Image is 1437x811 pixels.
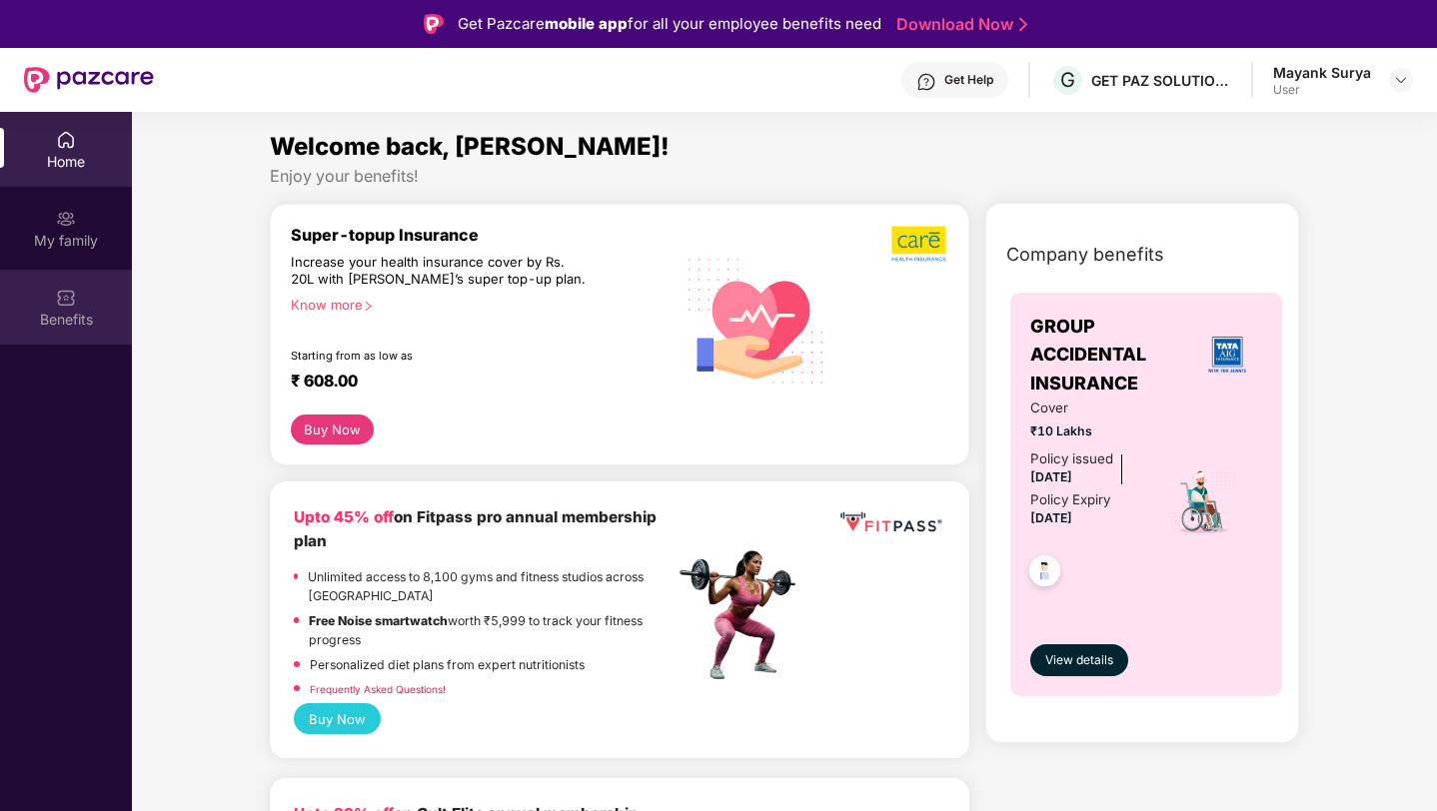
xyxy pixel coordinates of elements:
[270,166,1300,187] div: Enjoy your benefits!
[363,301,374,312] span: right
[1273,63,1371,82] div: Mayank Surya
[458,12,881,36] div: Get Pazcare for all your employee benefits need
[1091,71,1231,90] div: GET PAZ SOLUTIONS PRIVATE LIMTED
[1168,466,1237,536] img: icon
[1030,489,1110,510] div: Policy Expiry
[294,507,657,550] b: on Fitpass pro annual membership plan
[1045,651,1113,670] span: View details
[291,225,675,245] div: Super-topup Insurance
[891,225,948,263] img: b5dec4f62d2307b9de63beb79f102df3.png
[309,611,674,650] p: worth ₹5,999 to track your fitness progress
[291,371,655,395] div: ₹ 608.00
[56,209,76,229] img: svg+xml;base64,PHN2ZyB3aWR0aD0iMjAiIGhlaWdodD0iMjAiIHZpZXdCb3g9IjAgMCAyMCAyMCIgZmlsbD0ibm9uZSIgeG...
[308,567,674,606] p: Unlimited access to 8,100 gyms and fitness studios across [GEOGRAPHIC_DATA]
[916,72,936,92] img: svg+xml;base64,PHN2ZyBpZD0iSGVscC0zMngzMiIgeG1sbnM9Imh0dHA6Ly93d3cudzMub3JnLzIwMDAvc3ZnIiB3aWR0aD...
[1030,313,1193,398] span: GROUP ACCIDENTAL INSURANCE
[1030,469,1072,484] span: [DATE]
[1030,398,1143,418] span: Cover
[291,349,590,363] div: Starting from as low as
[1030,510,1072,525] span: [DATE]
[56,288,76,308] img: svg+xml;base64,PHN2ZyBpZD0iQmVuZWZpdHMiIHhtbG5zPSJodHRwOi8vd3d3LnczLm9yZy8yMDAwL3N2ZyIgd2lkdGg9Ij...
[545,14,628,33] strong: mobile app
[1273,82,1371,98] div: User
[1019,14,1027,35] img: Stroke
[294,703,381,734] button: Buy Now
[1030,448,1113,469] div: Policy issued
[270,132,670,161] span: Welcome back, [PERSON_NAME]!
[291,297,663,311] div: Know more
[675,236,839,403] img: svg+xml;base64,PHN2ZyB4bWxucz0iaHR0cDovL3d3dy53My5vcmcvMjAwMC9zdmciIHhtbG5zOnhsaW5rPSJodHRwOi8vd3...
[944,72,993,88] div: Get Help
[291,414,374,444] button: Buy Now
[424,14,444,34] img: Logo
[1030,421,1143,440] span: ₹10 Lakhs
[896,14,1021,35] a: Download Now
[294,507,394,526] b: Upto 45% off
[1030,644,1128,676] button: View details
[24,67,154,93] img: New Pazcare Logo
[309,613,448,628] strong: Free Noise smartwatch
[1200,328,1254,382] img: insurerLogo
[56,130,76,150] img: svg+xml;base64,PHN2ZyBpZD0iSG9tZSIgeG1sbnM9Imh0dHA6Ly93d3cudzMub3JnLzIwMDAvc3ZnIiB3aWR0aD0iMjAiIG...
[1060,68,1075,92] span: G
[1006,241,1164,269] span: Company benefits
[310,655,585,674] p: Personalized diet plans from expert nutritionists
[1393,72,1409,88] img: svg+xml;base64,PHN2ZyBpZD0iRHJvcGRvd24tMzJ4MzIiIHhtbG5zPSJodHRwOi8vd3d3LnczLm9yZy8yMDAwL3N2ZyIgd2...
[310,683,446,695] a: Frequently Asked Questions!
[1020,549,1069,598] img: svg+xml;base64,PHN2ZyB4bWxucz0iaHR0cDovL3d3dy53My5vcmcvMjAwMC9zdmciIHdpZHRoPSI0OC45NDMiIGhlaWdodD...
[674,545,813,685] img: fpp.png
[291,254,589,289] div: Increase your health insurance cover by Rs. 20L with [PERSON_NAME]’s super top-up plan.
[836,505,945,539] img: fppp.png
